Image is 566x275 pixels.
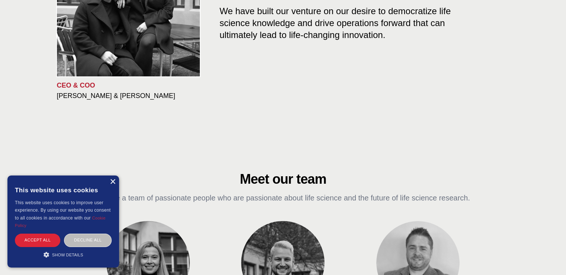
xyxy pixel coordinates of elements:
p: CEO & COO [57,81,208,90]
div: Show details [15,251,112,258]
span: We have built our venture on our desire to democratize life science knowledge and drive operation... [220,3,451,40]
a: Cookie Policy [15,216,106,228]
div: This website uses cookies [15,181,112,199]
span: Show details [52,253,83,257]
iframe: Chat Widget [529,239,566,275]
span: This website uses cookies to improve user experience. By using our website you consent to all coo... [15,200,111,221]
div: Close [110,179,115,185]
h2: Meet our team [93,172,474,187]
div: Accept all [15,234,60,247]
div: Decline all [64,234,112,247]
h3: [PERSON_NAME] & [PERSON_NAME] [57,91,208,100]
p: We are a team of passionate people who are passionate about life science and the future of life s... [93,193,474,203]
